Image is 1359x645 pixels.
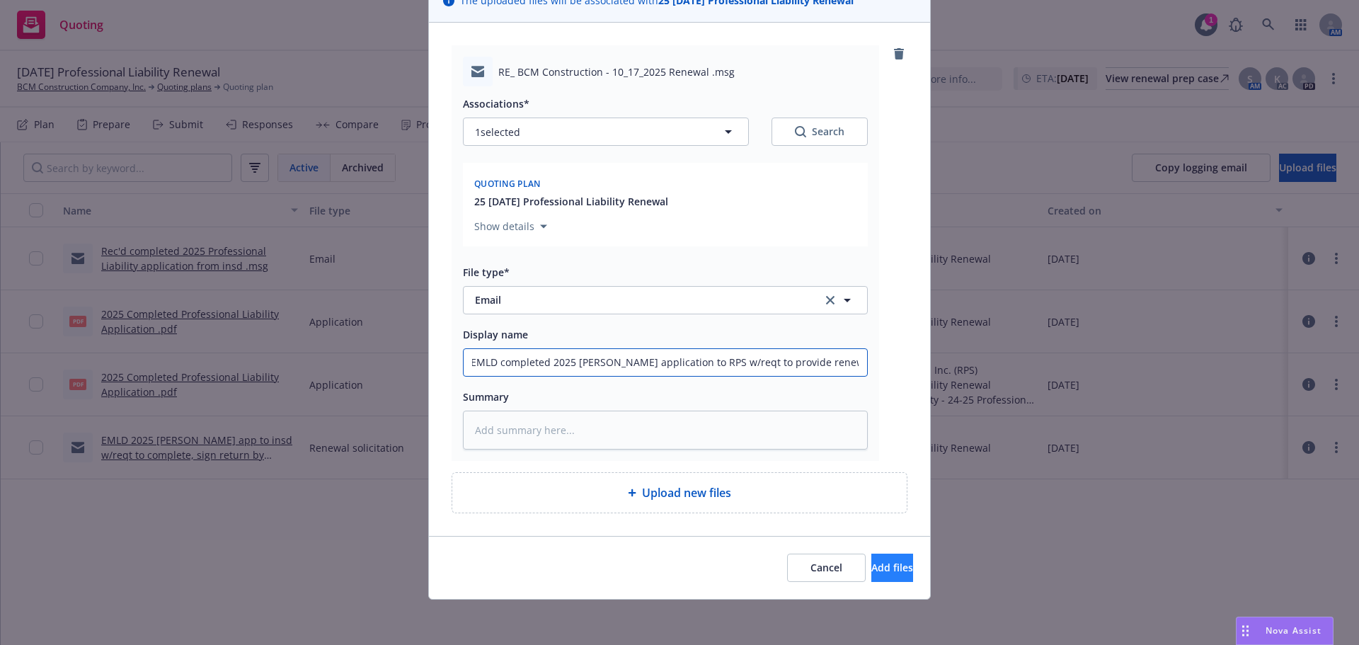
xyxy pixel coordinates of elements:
[463,286,868,314] button: Emailclear selection
[464,349,867,376] input: Add display name here...
[871,561,913,574] span: Add files
[822,292,839,309] a: clear selection
[475,292,803,307] span: Email
[890,45,907,62] a: remove
[469,218,553,235] button: Show details
[772,118,868,146] button: SearchSearch
[1266,624,1321,637] span: Nova Assist
[474,194,668,209] button: 25 [DATE] Professional Liability Renewal
[795,125,844,139] div: Search
[452,472,907,513] div: Upload new files
[463,118,749,146] button: 1selected
[787,554,866,582] button: Cancel
[474,178,541,190] span: Quoting plan
[795,126,806,137] svg: Search
[463,97,529,110] span: Associations*
[475,125,520,139] span: 1 selected
[642,484,731,501] span: Upload new files
[1236,617,1334,645] button: Nova Assist
[1237,617,1254,644] div: Drag to move
[463,266,510,279] span: File type*
[463,390,509,404] span: Summary
[463,328,528,341] span: Display name
[871,554,913,582] button: Add files
[498,64,735,79] span: RE_ BCM Construction - 10_17_2025 Renewal .msg
[810,561,842,574] span: Cancel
